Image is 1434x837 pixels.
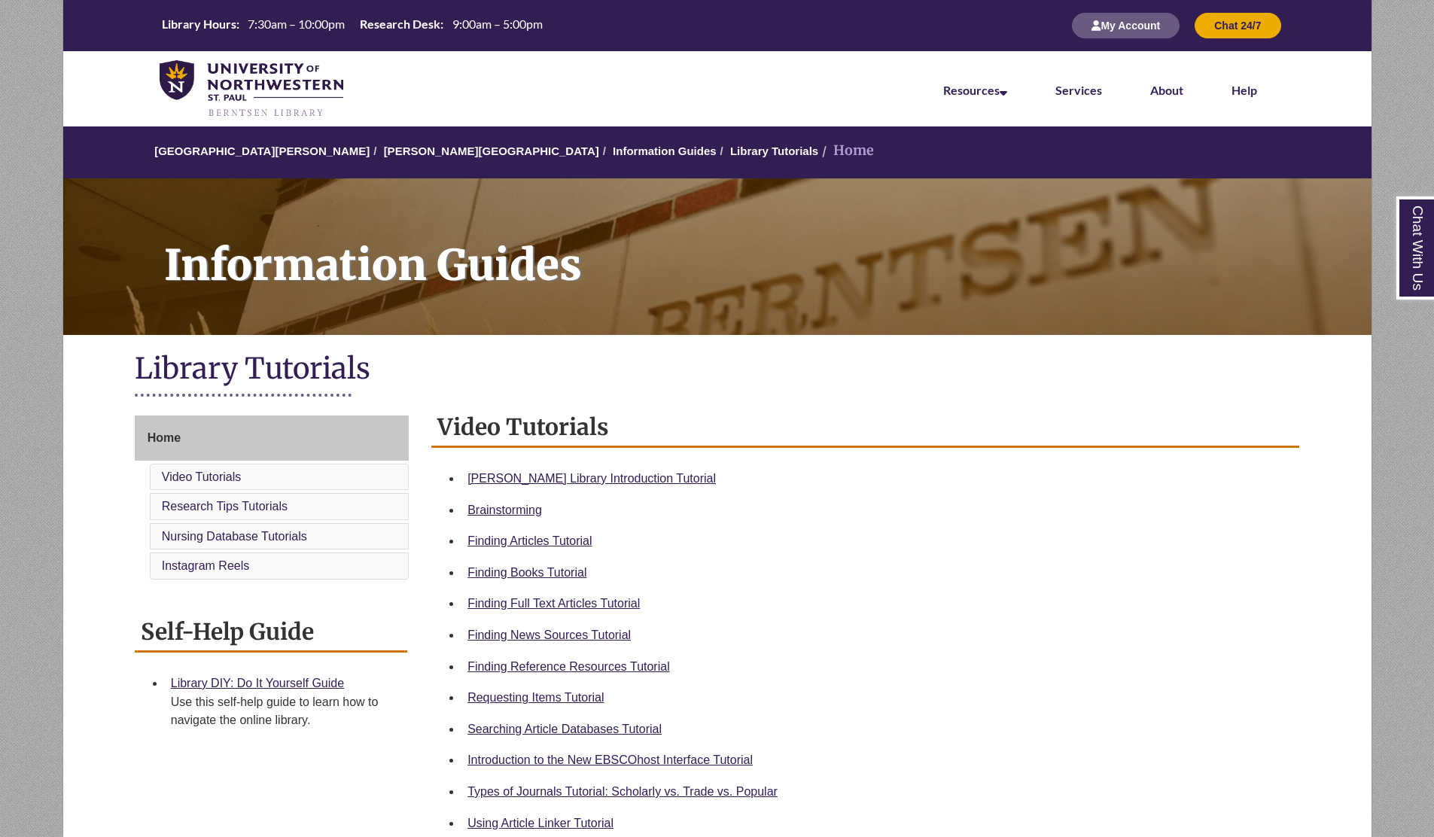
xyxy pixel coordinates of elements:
[467,566,586,579] a: Finding Books Tutorial
[467,597,640,610] a: Finding Full Text Articles Tutorial
[171,693,395,729] div: Use this self-help guide to learn how to navigate the online library.
[467,753,753,766] a: Introduction to the New EBSCOhost Interface Tutorial
[452,17,543,31] span: 9:00am – 5:00pm
[1150,83,1183,97] a: About
[467,629,631,641] a: Finding News Sources Tutorial
[467,660,670,673] a: Finding Reference Resources Tutorial
[162,559,250,572] a: Instagram Reels
[160,60,344,119] img: UNWSP Library Logo
[154,145,370,157] a: [GEOGRAPHIC_DATA][PERSON_NAME]
[467,504,542,516] a: Brainstorming
[943,83,1007,97] a: Resources
[467,785,778,798] a: Types of Journals Tutorial: Scholarly vs. Trade vs. Popular
[467,723,662,735] a: Searching Article Databases Tutorial
[467,817,613,829] a: Using Article Linker Tutorial
[171,677,344,689] a: Library DIY: Do It Yourself Guide
[135,613,407,653] h2: Self-Help Guide
[156,16,242,32] th: Library Hours:
[156,16,549,35] table: Hours Today
[162,470,242,483] a: Video Tutorials
[431,408,1299,448] h2: Video Tutorials
[1072,13,1180,38] button: My Account
[1055,83,1102,97] a: Services
[135,350,1300,390] h1: Library Tutorials
[1232,83,1257,97] a: Help
[248,17,345,31] span: 7:30am – 10:00pm
[613,145,717,157] a: Information Guides
[1195,19,1280,32] a: Chat 24/7
[162,530,307,543] a: Nursing Database Tutorials
[730,145,818,157] a: Library Tutorials
[1072,19,1180,32] a: My Account
[384,145,599,157] a: [PERSON_NAME][GEOGRAPHIC_DATA]
[467,691,604,704] a: Requesting Items Tutorial
[135,415,409,583] div: Guide Page Menu
[156,16,549,36] a: Hours Today
[148,178,1372,315] h1: Information Guides
[162,500,288,513] a: Research Tips Tutorials
[1195,13,1280,38] button: Chat 24/7
[467,534,592,547] a: Finding Articles Tutorial
[818,140,874,162] li: Home
[148,431,181,444] span: Home
[63,178,1372,335] a: Information Guides
[135,415,409,461] a: Home
[467,472,716,485] a: [PERSON_NAME] Library Introduction Tutorial
[354,16,446,32] th: Research Desk:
